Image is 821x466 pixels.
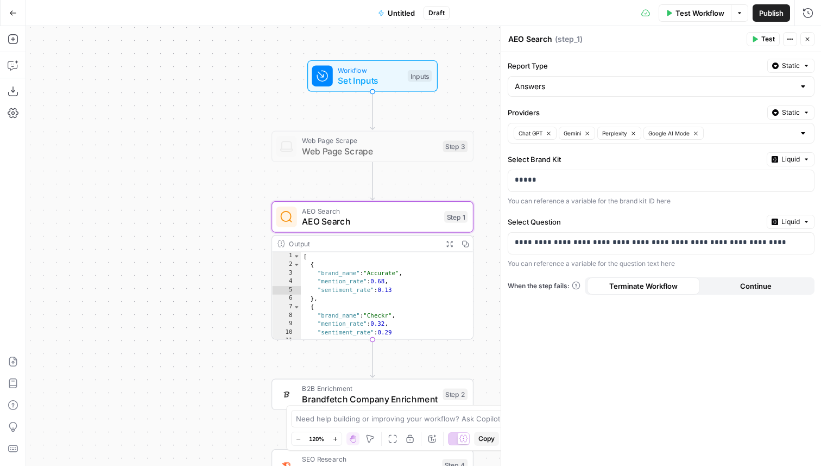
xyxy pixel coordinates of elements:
div: B2B EnrichmentBrandfetch Company EnrichmentStep 2 [271,379,473,411]
div: 2 [272,260,301,269]
div: Output [289,239,438,249]
div: Web Page ScrapeWeb Page ScrapeStep 3 [271,131,473,163]
span: Liquid [781,217,800,227]
button: Test [747,32,780,46]
button: Chat GPT [514,127,557,140]
button: Publish [753,4,790,22]
a: When the step fails: [508,281,580,291]
span: SEO Research [302,454,437,464]
div: 6 [272,295,301,303]
g: Edge from step_1 to step_2 [370,340,374,378]
button: Continue [700,277,813,295]
span: Google AI Mode [648,129,690,138]
span: Perplexity [602,129,627,138]
span: Liquid [781,154,800,164]
span: Untitled [388,8,415,18]
button: Liquid [767,152,814,166]
textarea: AEO Search [508,34,552,45]
div: 1 [272,252,301,261]
span: AEO Search [302,206,439,216]
span: Toggle code folding, rows 7 through 11 [293,303,300,312]
span: B2B Enrichment [302,383,438,394]
g: Edge from start to step_3 [370,92,374,130]
button: Gemini [559,127,595,140]
div: 3 [272,269,301,278]
img: d2drbpdw36vhgieguaa2mb4tee3c [280,388,293,401]
span: Static [782,61,800,71]
span: AEO Search [302,215,439,228]
button: Static [767,105,814,120]
span: Test Workflow [675,8,724,18]
span: ( step_1 ) [555,34,583,45]
div: AEO SearchAEO SearchStep 1Output[ { "brand_name":"Accurate", "mention_rate":0.68, "sentiment_rate... [271,201,473,339]
button: Perplexity [597,127,641,140]
span: Test [761,34,775,44]
button: Google AI Mode [643,127,704,140]
span: Web Page Scrape [302,135,438,146]
div: Step 1 [444,211,468,223]
input: Answers [515,81,794,92]
div: 9 [272,320,301,329]
div: 11 [272,337,301,346]
div: 5 [272,286,301,295]
button: Static [767,59,814,73]
span: Draft [428,8,445,18]
span: Toggle code folding, rows 1 through 12 [293,252,300,261]
div: You can reference a variable for the question text here [508,259,814,269]
g: Edge from step_3 to step_1 [370,162,374,200]
div: You can reference a variable for the brand kit ID here [508,196,814,206]
div: 8 [272,312,301,320]
label: Report Type [508,60,763,71]
button: Liquid [767,215,814,229]
span: Web Page Scrape [302,145,438,158]
button: Copy [474,432,499,446]
div: Inputs [408,70,432,82]
span: 120% [309,434,324,443]
span: Gemini [564,129,581,138]
div: Step 2 [443,389,468,401]
span: Workflow [338,65,402,75]
div: 10 [272,328,301,337]
div: 4 [272,278,301,287]
span: Publish [759,8,784,18]
button: Test Workflow [659,4,731,22]
div: 7 [272,303,301,312]
span: Terminate Workflow [609,281,678,291]
label: Select Brand Kit [508,154,762,165]
span: Chat GPT [519,129,542,138]
div: WorkflowSet InputsInputs [271,60,473,92]
span: Continue [740,281,772,291]
span: Set Inputs [338,74,402,87]
div: Step 3 [443,141,468,153]
span: Brandfetch Company Enrichment [302,393,438,406]
label: Providers [508,107,763,118]
span: Static [782,108,800,117]
span: Toggle code folding, rows 2 through 6 [293,260,300,269]
label: Select Question [508,216,762,227]
span: Copy [478,434,495,444]
button: Untitled [371,4,421,22]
